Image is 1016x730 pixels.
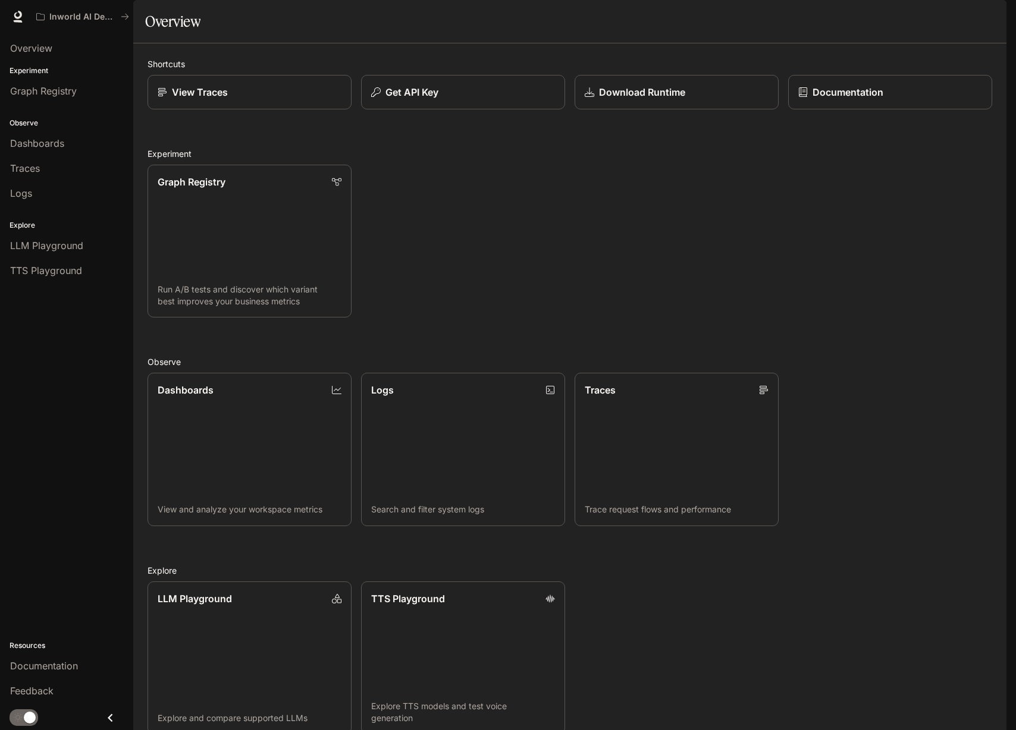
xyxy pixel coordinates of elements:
[148,75,352,109] a: View Traces
[158,284,341,307] p: Run A/B tests and discover which variant best improves your business metrics
[148,564,992,577] h2: Explore
[145,10,200,33] h1: Overview
[148,147,992,160] h2: Experiment
[158,175,225,189] p: Graph Registry
[31,5,134,29] button: All workspaces
[158,712,341,724] p: Explore and compare supported LLMs
[148,355,992,368] h2: Observe
[49,12,116,22] p: Inworld AI Demos
[361,75,565,109] button: Get API Key
[371,383,394,397] p: Logs
[585,383,616,397] p: Traces
[599,85,685,99] p: Download Runtime
[575,373,779,526] a: TracesTrace request flows and performance
[788,75,992,109] a: Documentation
[148,373,352,526] a: DashboardsView and analyze your workspace metrics
[385,85,438,99] p: Get API Key
[361,373,565,526] a: LogsSearch and filter system logs
[575,75,779,109] a: Download Runtime
[371,700,555,724] p: Explore TTS models and test voice generation
[158,591,232,606] p: LLM Playground
[172,85,228,99] p: View Traces
[148,165,352,317] a: Graph RegistryRun A/B tests and discover which variant best improves your business metrics
[148,58,992,70] h2: Shortcuts
[371,504,555,515] p: Search and filter system logs
[585,504,769,515] p: Trace request flows and performance
[158,504,341,515] p: View and analyze your workspace metrics
[813,85,883,99] p: Documentation
[371,591,445,606] p: TTS Playground
[158,383,214,397] p: Dashboards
